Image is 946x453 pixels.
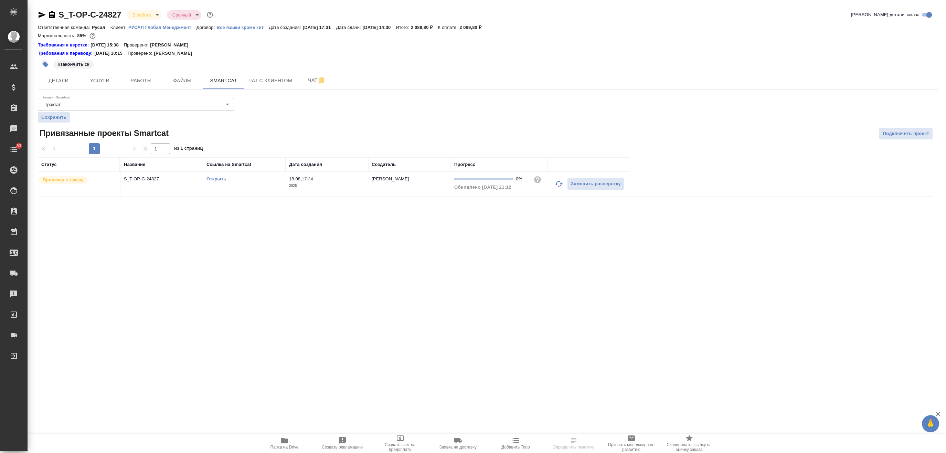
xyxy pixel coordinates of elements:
[43,177,84,183] p: Привязан к заказу
[216,25,269,30] p: Все языки кроме кит
[38,128,169,139] span: Привязанные проекты Smartcat
[92,25,110,30] p: Русал
[154,50,197,57] p: [PERSON_NAME]
[167,10,201,20] div: В работе
[42,76,75,85] span: Детали
[170,12,193,18] button: Срочный
[38,42,91,49] div: Нажми, чтобы открыть папку с инструкцией
[110,25,128,30] p: Клиент:
[459,25,487,30] p: 2 089,80 ₽
[38,11,46,19] button: Скопировать ссылку для ЯМессенджера
[77,33,88,38] p: 85%
[925,417,936,431] span: 🙏
[38,112,70,123] button: Сохранить
[38,57,53,72] button: Добавить тэг
[150,42,193,49] p: [PERSON_NAME]
[128,25,196,30] p: РУСАЛ Глобал Менеджмент
[922,415,939,432] button: 🙏
[289,161,322,168] div: Дата создания
[41,161,57,168] div: Статус
[38,50,94,57] div: Нажми, чтобы открыть папку с инструкцией
[128,50,154,57] p: Проверено:
[454,185,511,190] span: Обновлено [DATE] 21:12
[196,25,217,30] p: Договор:
[91,42,124,49] p: [DATE] 15:38
[205,10,214,19] button: Доп статусы указывают на важность/срочность заказа
[2,141,26,158] a: 83
[883,130,929,138] span: Подключить проект
[516,176,528,182] div: 0%
[88,31,97,40] button: 262.20 RUB;
[38,50,94,57] a: Требования к переводу:
[206,176,226,181] a: Открыть
[58,61,89,68] p: #закончить ск
[38,33,77,38] p: Маржинальность:
[300,76,333,85] span: Чат
[128,24,196,30] a: РУСАЛ Глобал Менеджмент
[567,178,625,190] button: Заменить разверстку
[216,24,269,30] a: Все языки кроме кит
[396,25,411,30] p: Итого:
[53,61,94,67] span: закончить ск
[38,25,92,30] p: Ответственная команда:
[166,76,199,85] span: Файлы
[124,176,200,182] p: S_T-OP-C-24827
[438,25,459,30] p: К оплате:
[206,161,251,168] div: Ссылка на Smartcat
[269,25,302,30] p: Дата создания:
[411,25,438,30] p: 2 089,80 ₽
[130,12,153,18] button: В работе
[59,10,121,19] a: S_T-OP-C-24827
[248,76,292,85] span: Чат с клиентом
[372,161,396,168] div: Создатель
[43,102,63,107] button: Трактат
[879,128,933,140] button: Подключить проект
[207,76,240,85] span: Smartcat
[48,11,56,19] button: Скопировать ссылку
[336,25,362,30] p: Дата сдачи:
[124,161,145,168] div: Название
[318,76,326,85] svg: Отписаться
[94,50,128,57] p: [DATE] 10:15
[289,176,302,181] p: 18.08,
[363,25,396,30] p: [DATE] 14:30
[372,176,409,181] p: [PERSON_NAME]
[551,176,567,192] button: Обновить прогресс
[124,42,150,49] p: Проверено:
[289,182,365,189] p: 2025
[125,76,158,85] span: Работы
[38,42,91,49] a: Требования к верстке:
[12,143,25,149] span: 83
[454,161,475,168] div: Прогресс
[83,76,116,85] span: Услуги
[174,144,203,154] span: из 1 страниц
[127,10,161,20] div: В работе
[41,114,66,121] span: Сохранить
[38,98,234,111] div: Трактат
[851,11,920,18] span: [PERSON_NAME] детали заказа
[302,176,313,181] p: 17:34
[571,180,621,188] span: Заменить разверстку
[303,25,336,30] p: [DATE] 17:31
